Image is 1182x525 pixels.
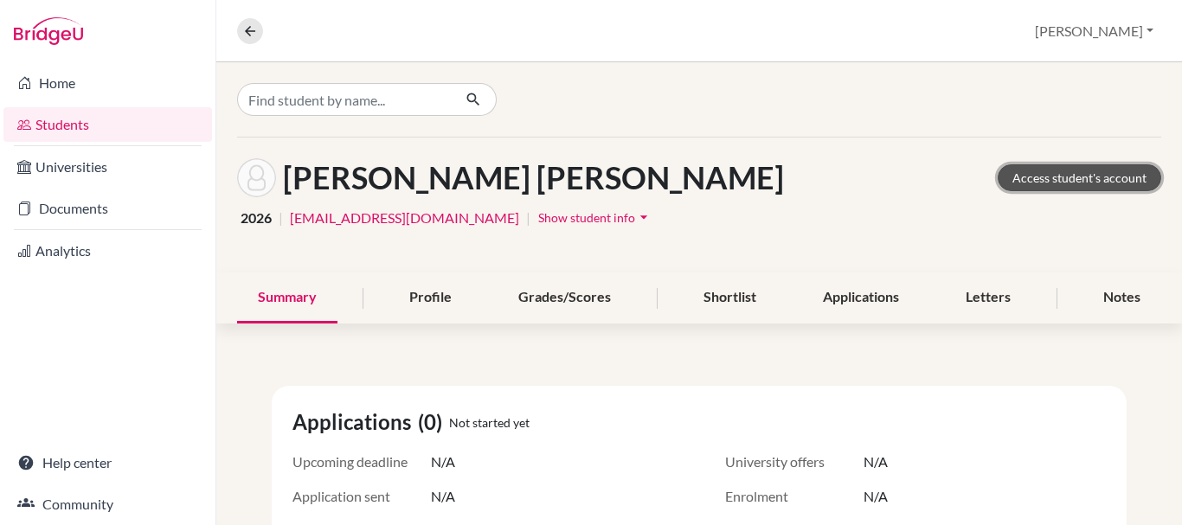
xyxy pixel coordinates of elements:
[237,158,276,197] img: LUIS ALEJANDRO FERNÁNDEZ NÚÑEZ's avatar
[3,191,212,226] a: Documents
[237,272,337,323] div: Summary
[998,164,1161,191] a: Access student's account
[3,445,212,480] a: Help center
[864,486,888,507] span: N/A
[431,486,455,507] span: N/A
[418,407,449,438] span: (0)
[283,159,784,196] h1: [PERSON_NAME] [PERSON_NAME]
[1082,272,1161,323] div: Notes
[864,451,888,472] span: N/A
[945,272,1031,323] div: Letters
[290,208,519,228] a: [EMAIL_ADDRESS][DOMAIN_NAME]
[449,413,530,432] span: Not started yet
[3,234,212,268] a: Analytics
[635,208,652,226] i: arrow_drop_down
[292,451,431,472] span: Upcoming deadline
[725,486,864,507] span: Enrolment
[683,272,777,323] div: Shortlist
[3,150,212,184] a: Universities
[1027,15,1161,48] button: [PERSON_NAME]
[498,272,632,323] div: Grades/Scores
[725,451,864,472] span: University offers
[526,208,530,228] span: |
[279,208,283,228] span: |
[237,83,452,116] input: Find student by name...
[3,487,212,522] a: Community
[292,407,418,438] span: Applications
[3,107,212,142] a: Students
[3,66,212,100] a: Home
[537,204,653,231] button: Show student infoarrow_drop_down
[14,17,83,45] img: Bridge-U
[241,208,272,228] span: 2026
[389,272,472,323] div: Profile
[431,451,455,472] span: N/A
[292,486,431,507] span: Application sent
[538,210,635,225] span: Show student info
[802,272,920,323] div: Applications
